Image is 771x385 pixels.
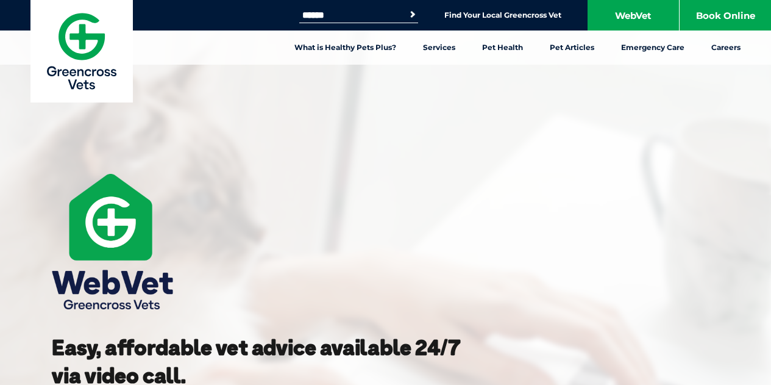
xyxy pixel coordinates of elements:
a: Services [410,31,469,65]
a: Careers [698,31,754,65]
a: Pet Health [469,31,536,65]
a: Find Your Local Greencross Vet [444,10,561,20]
a: Pet Articles [536,31,608,65]
a: Emergency Care [608,31,698,65]
a: What is Healthy Pets Plus? [281,31,410,65]
button: Search [407,9,419,21]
